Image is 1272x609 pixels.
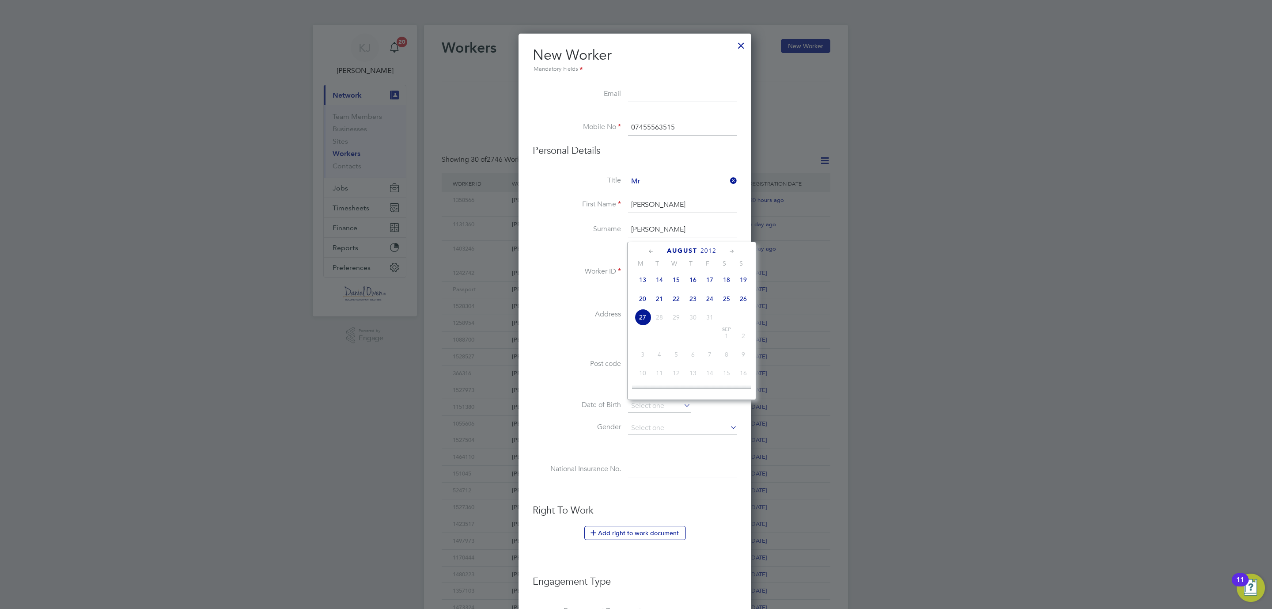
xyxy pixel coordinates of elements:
[701,383,718,400] span: 21
[651,346,668,363] span: 4
[735,365,752,381] span: 16
[651,290,668,307] span: 21
[718,346,735,363] span: 8
[718,383,735,400] span: 22
[651,271,668,288] span: 14
[533,504,737,517] h3: Right To Work
[651,365,668,381] span: 11
[701,309,718,326] span: 31
[533,122,621,132] label: Mobile No
[634,271,651,288] span: 13
[533,145,737,157] h3: Personal Details
[628,175,737,188] input: Select one
[701,365,718,381] span: 14
[533,567,737,588] h3: Engagement Type
[533,359,621,369] label: Post code
[533,422,621,432] label: Gender
[649,259,666,267] span: T
[533,176,621,185] label: Title
[533,65,737,74] div: Mandatory Fields
[718,271,735,288] span: 18
[533,200,621,209] label: First Name
[668,365,685,381] span: 12
[533,464,621,474] label: National Insurance No.
[716,259,733,267] span: S
[634,383,651,400] span: 17
[735,346,752,363] span: 9
[685,271,701,288] span: 16
[634,309,651,326] span: 27
[718,327,735,344] span: 1
[533,267,621,276] label: Worker ID
[668,271,685,288] span: 15
[1237,574,1265,602] button: Open Resource Center, 11 new notifications
[668,383,685,400] span: 19
[701,290,718,307] span: 24
[685,346,701,363] span: 6
[735,327,752,344] span: 2
[651,383,668,400] span: 18
[533,46,737,74] h2: New Worker
[735,271,752,288] span: 19
[1236,580,1244,591] div: 11
[668,309,685,326] span: 29
[718,290,735,307] span: 25
[628,422,737,435] input: Select one
[668,346,685,363] span: 5
[666,259,682,267] span: W
[634,346,651,363] span: 3
[718,365,735,381] span: 15
[733,259,750,267] span: S
[533,89,621,99] label: Email
[685,309,701,326] span: 30
[533,400,621,410] label: Date of Birth
[682,259,699,267] span: T
[685,365,701,381] span: 13
[651,309,668,326] span: 28
[685,383,701,400] span: 20
[718,327,735,332] span: Sep
[701,346,718,363] span: 7
[667,247,697,255] span: August
[685,290,701,307] span: 23
[634,365,651,381] span: 10
[735,290,752,307] span: 26
[700,247,716,255] span: 2012
[701,271,718,288] span: 17
[632,259,649,267] span: M
[584,526,686,540] button: Add right to work document
[533,225,621,234] label: Surname
[735,383,752,400] span: 23
[668,290,685,307] span: 22
[533,310,621,319] label: Address
[634,290,651,307] span: 20
[699,259,716,267] span: F
[628,400,691,413] input: Select one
